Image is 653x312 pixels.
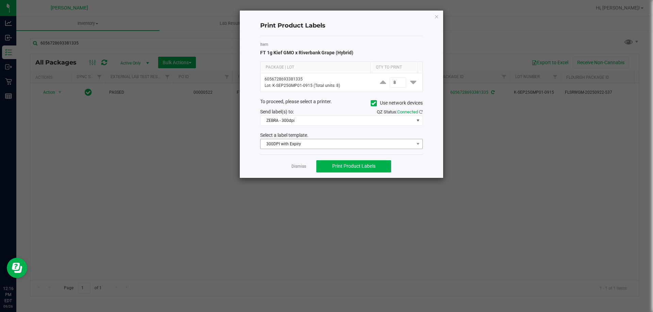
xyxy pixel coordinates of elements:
[261,139,414,149] span: 300DPI with Expiry
[260,21,423,30] h4: Print Product Labels
[261,116,414,125] span: ZEBRA - 300dpi
[265,82,370,89] p: Lot: K-SEP25GMP01-0915 (Total units: 8)
[261,62,370,73] th: Package | Lot
[260,41,423,48] label: Item
[265,76,370,82] p: 6056728693381335
[7,258,27,278] iframe: Resource center
[370,62,418,73] th: Qty to Print
[371,99,423,107] label: Use network devices
[377,109,423,114] span: QZ Status:
[291,164,306,169] a: Dismiss
[260,109,294,114] span: Send label(s) to:
[316,160,391,172] button: Print Product Labels
[260,50,353,55] span: FT 1g Kief GMO x Riverbank Grape (Hybrid)
[255,98,428,108] div: To proceed, please select a printer.
[332,163,375,169] span: Print Product Labels
[397,109,418,114] span: Connected
[255,132,428,139] div: Select a label template.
